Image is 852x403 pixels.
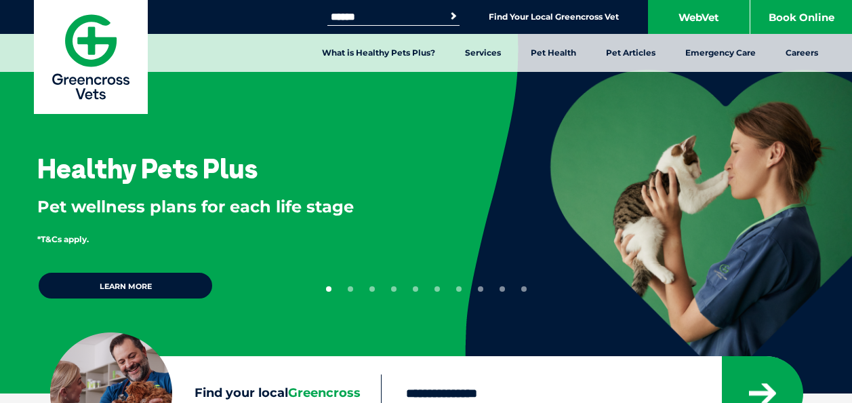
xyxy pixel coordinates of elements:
[500,286,505,292] button: 9 of 10
[413,286,418,292] button: 5 of 10
[591,34,670,72] a: Pet Articles
[37,271,214,300] a: Learn more
[37,234,89,244] span: *T&Cs apply.
[288,385,361,400] span: Greencross
[369,286,375,292] button: 3 of 10
[478,286,483,292] button: 8 of 10
[37,195,421,218] p: Pet wellness plans for each life stage
[516,34,591,72] a: Pet Health
[771,34,833,72] a: Careers
[37,155,258,182] h3: Healthy Pets Plus
[489,12,619,22] a: Find Your Local Greencross Vet
[521,286,527,292] button: 10 of 10
[307,34,450,72] a: What is Healthy Pets Plus?
[391,286,397,292] button: 4 of 10
[447,9,460,23] button: Search
[456,286,462,292] button: 7 of 10
[670,34,771,72] a: Emergency Care
[434,286,440,292] button: 6 of 10
[450,34,516,72] a: Services
[326,286,331,292] button: 1 of 10
[348,286,353,292] button: 2 of 10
